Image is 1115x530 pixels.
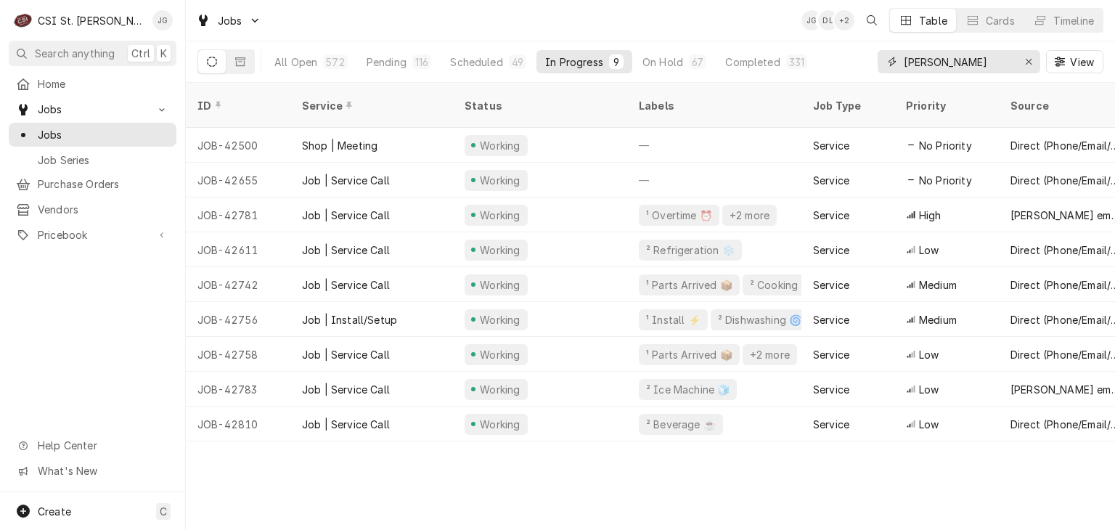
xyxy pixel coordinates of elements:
div: Service [813,138,849,153]
div: ¹ Parts Arrived 📦 [645,347,734,362]
span: Jobs [38,127,169,142]
div: ² Cooking 🔥 [748,277,815,293]
div: Job | Service Call [302,277,390,293]
div: Working [478,173,522,188]
div: Priority [906,98,984,113]
div: Job | Service Call [302,347,390,362]
button: View [1046,50,1103,73]
div: Table [919,13,947,28]
span: Medium [919,312,957,327]
div: Completed [725,54,780,70]
span: K [160,46,167,61]
div: Service [813,242,849,258]
div: JG [152,10,173,30]
div: Service [813,417,849,432]
div: Service [813,382,849,397]
div: + 2 [834,10,854,30]
span: Create [38,505,71,518]
span: What's New [38,463,168,478]
div: Shop | Meeting [302,138,377,153]
a: Go to Help Center [9,433,176,457]
div: Cards [986,13,1015,28]
span: Low [919,382,939,397]
div: CSI St. Louis's Avatar [13,10,33,30]
a: Home [9,72,176,96]
a: Purchase Orders [9,172,176,196]
a: Go to Jobs [9,97,176,121]
span: High [919,208,942,223]
input: Keyword search [904,50,1013,73]
a: Go to Jobs [190,9,267,33]
a: Go to What's New [9,459,176,483]
div: ID [197,98,276,113]
div: Job | Service Call [302,242,390,258]
a: Jobs [9,123,176,147]
span: Jobs [218,13,242,28]
div: +2 more [748,347,791,362]
a: Vendors [9,197,176,221]
span: Search anything [35,46,115,61]
div: ¹ Parts Arrived 📦 [645,277,734,293]
div: Job | Service Call [302,417,390,432]
div: JOB-42655 [186,163,290,197]
div: JG [801,10,822,30]
span: Ctrl [131,46,150,61]
div: JOB-42781 [186,197,290,232]
div: ² Ice Machine 🧊 [645,382,731,397]
div: Pending [367,54,407,70]
span: Job Series [38,152,169,168]
div: CSI St. [PERSON_NAME] [38,13,144,28]
div: ² Refrigeration ❄️ [645,242,736,258]
div: ¹ Overtime ⏰ [645,208,714,223]
span: Help Center [38,438,168,453]
div: Working [478,208,522,223]
div: ¹ Install ⚡️ [645,312,702,327]
div: Job Type [813,98,883,113]
div: Jeff George's Avatar [801,10,822,30]
span: Purchase Orders [38,176,169,192]
div: JOB-42758 [186,337,290,372]
div: Working [478,347,522,362]
div: JOB-42756 [186,302,290,337]
div: Status [465,98,613,113]
a: Job Series [9,148,176,172]
div: Service [813,312,849,327]
div: Working [478,138,522,153]
span: Jobs [38,102,147,117]
div: C [13,10,33,30]
div: Job | Service Call [302,382,390,397]
div: 572 [326,54,344,70]
div: JOB-42742 [186,267,290,302]
div: JOB-42783 [186,372,290,407]
span: No Priority [919,138,972,153]
div: Labels [639,98,790,113]
div: Scheduled [450,54,502,70]
div: Job | Service Call [302,173,390,188]
div: JOB-42500 [186,128,290,163]
div: Service [813,208,849,223]
span: Home [38,76,169,91]
button: Open search [860,9,883,32]
span: No Priority [919,173,972,188]
span: Low [919,242,939,258]
div: Job | Install/Setup [302,312,397,327]
div: Service [813,347,849,362]
div: Service [813,173,849,188]
a: Go to Pricebook [9,223,176,247]
div: 116 [415,54,428,70]
div: Service [813,277,849,293]
div: 331 [789,54,804,70]
div: Jeff George's Avatar [152,10,173,30]
div: 67 [692,54,703,70]
span: C [160,504,167,519]
span: Pricebook [38,227,147,242]
span: View [1067,54,1097,70]
div: Job | Service Call [302,208,390,223]
div: JOB-42611 [186,232,290,267]
div: 49 [512,54,523,70]
div: Working [478,417,522,432]
div: ² Beverage ☕️ [645,417,717,432]
div: DL [818,10,838,30]
div: — [627,128,801,163]
span: Low [919,347,939,362]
